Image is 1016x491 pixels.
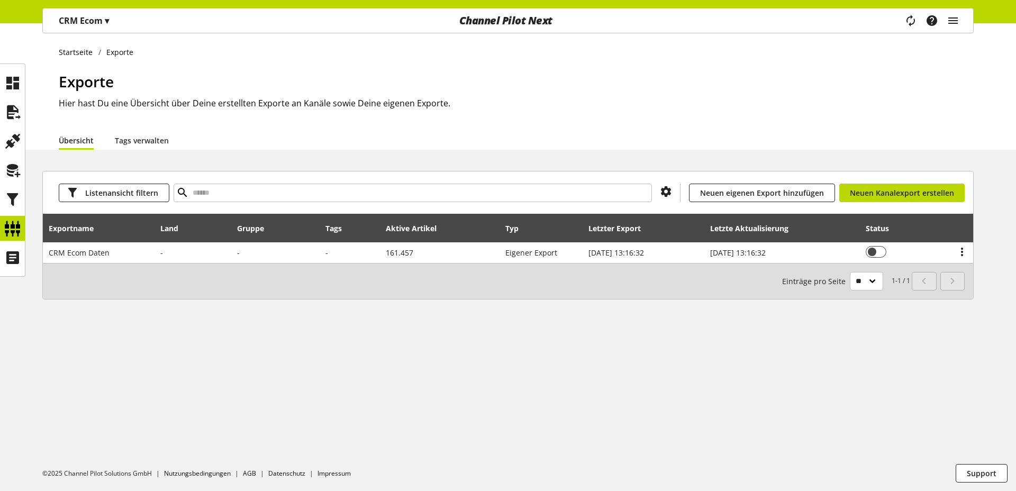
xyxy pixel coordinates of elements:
[782,272,910,290] small: 1-1 / 1
[839,184,965,202] a: Neuen Kanalexport erstellen
[85,187,158,198] span: Listenansicht filtern
[505,248,557,258] span: Eigener Export
[237,223,275,234] div: Gruppe
[59,135,94,146] a: Übersicht
[850,187,954,198] span: Neuen Kanalexport erstellen
[325,223,342,234] div: Tags
[710,248,766,258] span: [DATE] 13:16:32
[59,14,109,27] p: CRM Ecom
[588,223,651,234] div: Letzter Export
[588,248,644,258] span: [DATE] 13:16:32
[49,223,104,234] div: Exportname
[505,223,529,234] div: Typ
[967,468,996,479] span: Support
[700,187,824,198] span: Neuen eigenen Export hinzufügen
[105,15,109,26] span: ▾
[386,223,447,234] div: Aktive Artikel
[42,8,974,33] nav: main navigation
[866,223,900,234] div: Status
[59,47,98,58] a: Startseite
[386,248,413,258] span: 161.457
[268,469,305,478] a: Datenschutz
[59,71,114,92] span: Exporte
[689,184,835,202] a: Neuen eigenen Export hinzufügen
[164,469,231,478] a: Nutzungsbedingungen
[956,464,1008,483] button: Support
[710,223,799,234] div: Letzte Aktualisierung
[325,248,328,258] span: -
[59,97,974,110] h2: Hier hast Du eine Übersicht über Deine erstellten Exporte an Kanäle sowie Deine eigenen Exporte.
[782,276,850,287] span: Einträge pro Seite
[115,135,169,146] a: Tags verwalten
[160,223,189,234] div: Land
[42,469,164,478] li: ©2025 Channel Pilot Solutions GmbH
[59,184,169,202] button: Listenansicht filtern
[49,248,110,258] span: CRM Ecom Daten
[243,469,256,478] a: AGB
[317,469,351,478] a: Impressum
[160,248,163,258] span: -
